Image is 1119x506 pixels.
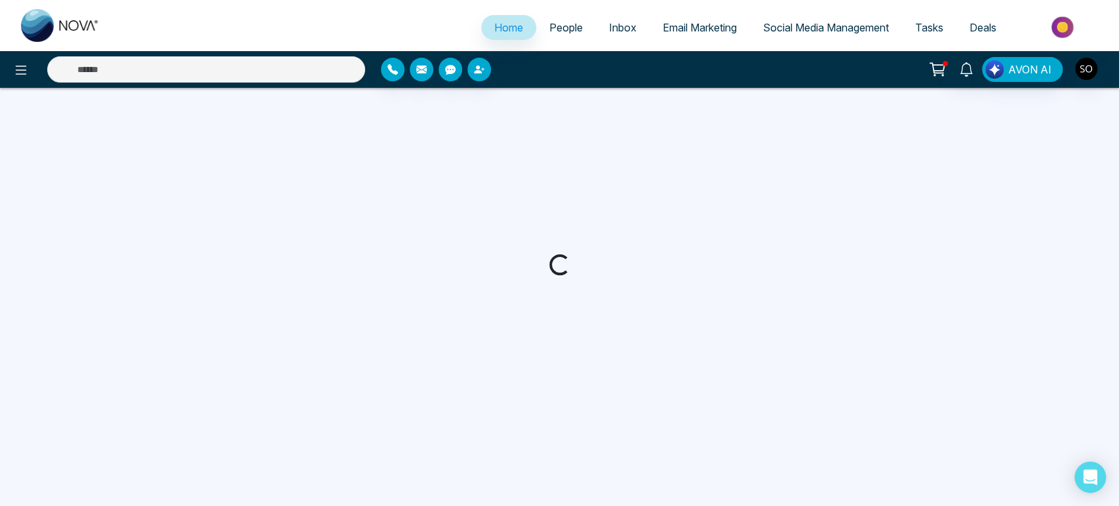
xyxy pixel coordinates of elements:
[481,15,536,40] a: Home
[956,15,1010,40] a: Deals
[1074,461,1106,493] div: Open Intercom Messenger
[902,15,956,40] a: Tasks
[549,21,583,34] span: People
[650,15,750,40] a: Email Marketing
[1075,58,1097,80] img: User Avatar
[750,15,902,40] a: Social Media Management
[970,21,996,34] span: Deals
[982,57,1063,82] button: AVON AI
[663,21,737,34] span: Email Marketing
[596,15,650,40] a: Inbox
[21,9,100,42] img: Nova CRM Logo
[763,21,889,34] span: Social Media Management
[1016,12,1111,42] img: Market-place.gif
[1008,62,1051,77] span: AVON AI
[985,60,1004,79] img: Lead Flow
[915,21,943,34] span: Tasks
[609,21,637,34] span: Inbox
[536,15,596,40] a: People
[494,21,523,34] span: Home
